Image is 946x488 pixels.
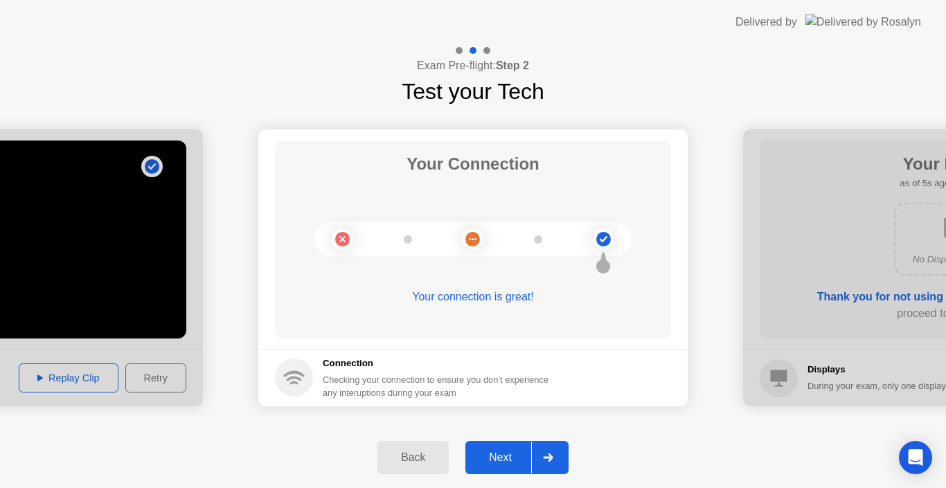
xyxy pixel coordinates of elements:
button: Next [465,441,569,474]
div: Your connection is great! [275,289,671,305]
div: Back [382,451,445,464]
h1: Test your Tech [402,75,544,108]
h5: Connection [323,356,557,370]
h1: Your Connection [407,152,539,177]
div: Delivered by [735,14,797,30]
img: Delivered by Rosalyn [805,14,921,30]
div: Open Intercom Messenger [899,441,932,474]
h4: Exam Pre-flight: [417,57,529,74]
div: Next [470,451,531,464]
div: Checking your connection to ensure you don’t experience any interuptions during your exam [323,373,557,399]
b: Step 2 [496,60,529,71]
button: Back [377,441,449,474]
